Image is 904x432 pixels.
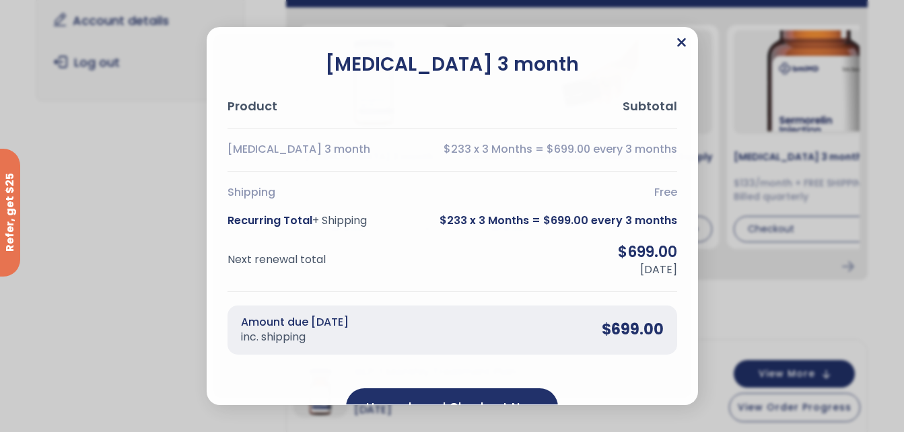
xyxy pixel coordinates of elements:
[346,388,558,425] div: Upgrade and Checkout Now
[640,262,677,277] smal: [DATE]
[228,252,326,267] span: Next renewal total
[228,185,275,200] span: Shipping
[228,98,277,114] span: Product
[444,142,677,157] output: $233 x 3 Months = $699.00 every 3 months
[228,142,370,157] span: [MEDICAL_DATA] 3 month
[440,213,677,228] span: $233 x 3 Months = $699.00 every 3 months
[676,36,687,53] div: Close
[654,185,677,200] output: Free
[623,98,677,114] span: Subtotal
[618,242,677,263] output: $699.00
[241,330,349,345] small: inc. shipping
[366,398,538,416] output: Upgrade and Checkout Now
[228,213,367,228] span: Recurring Total
[312,213,367,228] small: + Shipping
[602,320,664,340] span: $699.00
[228,51,677,77] h2: [MEDICAL_DATA] 3 month
[241,315,349,345] span: Amount due [DATE]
